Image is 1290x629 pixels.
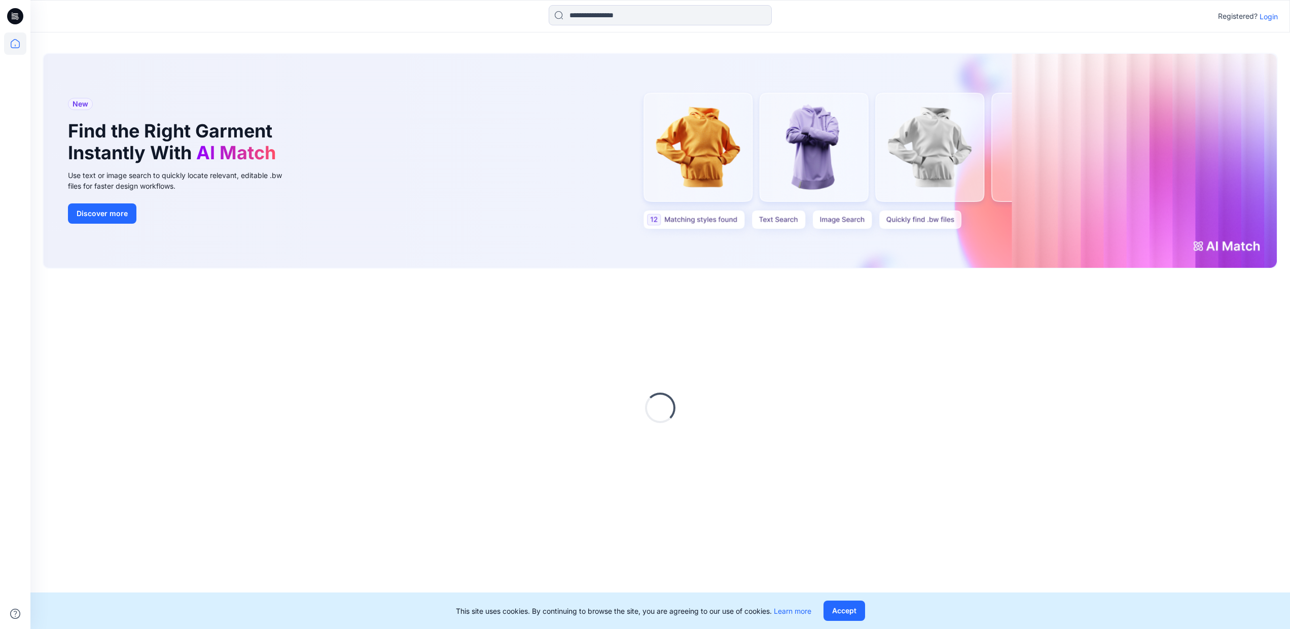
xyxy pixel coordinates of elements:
[774,607,811,615] a: Learn more
[196,142,276,164] span: AI Match
[456,606,811,616] p: This site uses cookies. By continuing to browse the site, you are agreeing to our use of cookies.
[1218,10,1258,22] p: Registered?
[823,601,865,621] button: Accept
[73,98,88,110] span: New
[68,170,296,191] div: Use text or image search to quickly locate relevant, editable .bw files for faster design workflows.
[1260,11,1278,22] p: Login
[68,203,136,224] button: Discover more
[68,120,281,164] h1: Find the Right Garment Instantly With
